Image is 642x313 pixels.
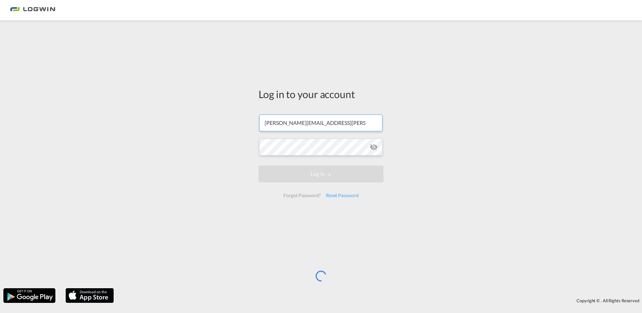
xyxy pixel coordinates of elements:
[259,115,382,131] input: Enter email/phone number
[370,143,378,151] md-icon: icon-eye-off
[3,287,56,304] img: google.png
[65,287,114,304] img: apple.png
[281,189,323,202] div: Forgot Password?
[259,87,383,101] div: Log in to your account
[117,295,642,306] div: Copyright © . All Rights Reserved
[10,3,55,18] img: bc73a0e0d8c111efacd525e4c8ad7d32.png
[259,166,383,182] button: LOGIN
[323,189,361,202] div: Reset Password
